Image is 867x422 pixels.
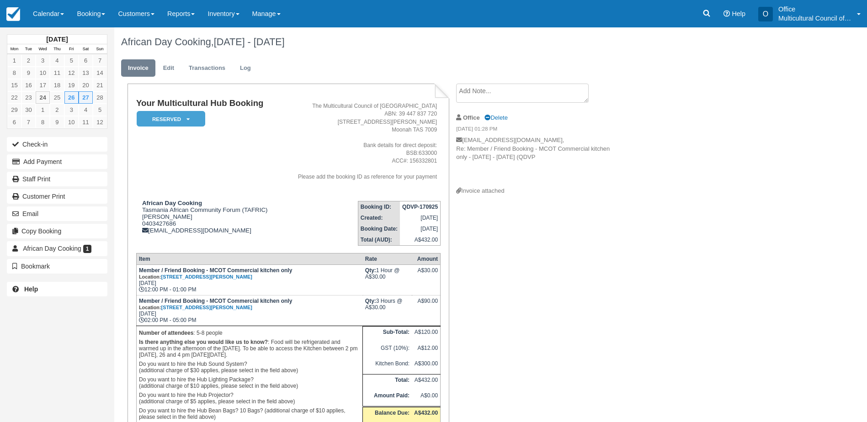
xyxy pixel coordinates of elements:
[400,234,441,246] td: A$432.00
[83,245,92,253] span: 1
[139,390,360,406] p: Do you want to hire the Hub Projector? (additional charge of $5 applies, please select in the fie...
[7,116,21,128] a: 6
[7,259,107,274] button: Bookmark
[139,267,292,280] strong: Member / Friend Booking - MCOT Commercial kitchen only
[7,79,21,91] a: 15
[64,91,79,104] a: 26
[136,253,362,264] th: Item
[139,328,360,338] p: : 5-8 people
[136,295,362,326] td: [DATE] 02:00 PM - 05:00 PM
[50,104,64,116] a: 2
[21,91,36,104] a: 23
[139,339,268,345] strong: Is there anything else you would like us to know?
[136,99,280,108] h1: Your Multicultural Hub Booking
[36,91,50,104] a: 24
[142,200,202,206] strong: African Day Cooking
[21,54,36,67] a: 2
[7,241,107,256] a: African Day Cooking 1
[93,116,107,128] a: 12
[36,116,50,128] a: 8
[412,374,441,390] td: A$432.00
[363,253,412,264] th: Rate
[358,201,400,212] th: Booking ID:
[484,114,507,121] a: Delete
[21,79,36,91] a: 16
[139,305,252,310] small: Location:
[36,54,50,67] a: 3
[414,410,438,416] strong: A$432.00
[402,204,438,210] strong: QDVP-170925
[93,54,107,67] a: 7
[778,14,851,23] p: Multicultural Council of [GEOGRAPHIC_DATA]
[7,282,107,296] a: Help
[365,298,376,304] strong: Qty
[161,274,252,280] a: [STREET_ADDRESS][PERSON_NAME]
[93,44,107,54] th: Sun
[156,59,181,77] a: Edit
[36,67,50,79] a: 10
[93,91,107,104] a: 28
[79,44,93,54] th: Sat
[7,44,21,54] th: Mon
[463,114,480,121] strong: Office
[137,111,205,127] em: Reserved
[363,327,412,343] th: Sub-Total:
[284,102,437,180] address: The Multicultural Council of [GEOGRAPHIC_DATA] ABN: 39 447 837 720 [STREET_ADDRESS][PERSON_NAME] ...
[7,154,107,169] button: Add Payment
[7,172,107,186] a: Staff Print
[7,91,21,104] a: 22
[64,67,79,79] a: 12
[79,67,93,79] a: 13
[21,67,36,79] a: 9
[136,111,202,127] a: Reserved
[7,67,21,79] a: 8
[139,298,292,311] strong: Member / Friend Booking - MCOT Commercial kitchen only
[79,116,93,128] a: 11
[412,253,441,264] th: Amount
[7,224,107,238] button: Copy Booking
[7,54,21,67] a: 1
[400,212,441,223] td: [DATE]
[50,116,64,128] a: 9
[21,116,36,128] a: 7
[64,104,79,116] a: 3
[139,375,360,390] p: Do you want to hire the Hub Lighting Package? (additional charge of $10 applies, please select in...
[414,298,438,311] div: A$90.00
[46,36,68,43] strong: [DATE]
[7,104,21,116] a: 29
[363,358,412,374] td: Kitchen Bond:
[214,36,285,47] span: [DATE] - [DATE]
[21,104,36,116] a: 30
[6,7,20,21] img: checkfront-main-nav-mini-logo.png
[79,104,93,116] a: 4
[358,223,400,234] th: Booking Date:
[233,59,258,77] a: Log
[363,295,412,326] td: 3 Hours @ A$30.00
[778,5,851,14] p: Office
[64,116,79,128] a: 10
[21,44,36,54] th: Tue
[50,54,64,67] a: 4
[139,406,360,422] p: Do you want to hire the Hub Bean Bags? 10 Bags? (additional charge of $10 applies, please select ...
[412,343,441,358] td: A$12.00
[363,343,412,358] td: GST (10%):
[758,7,773,21] div: O
[161,305,252,310] a: [STREET_ADDRESS][PERSON_NAME]
[358,234,400,246] th: Total (AUD):
[36,79,50,91] a: 17
[7,206,107,221] button: Email
[136,200,280,234] div: Tasmania African Community Forum (TAFRIC) [PERSON_NAME] 0403427686 [EMAIL_ADDRESS][DOMAIN_NAME]
[456,136,610,187] p: [EMAIL_ADDRESS][DOMAIN_NAME], Re: Member / Friend Booking - MCOT Commercial kitchen only - [DATE]...
[363,390,412,407] th: Amount Paid:
[358,212,400,223] th: Created:
[50,67,64,79] a: 11
[139,338,360,359] p: : Food will be refrigerated and warmed up in the afternoon of the [DATE]. To be able to access th...
[64,79,79,91] a: 19
[23,245,81,252] span: African Day Cooking
[139,330,193,336] strong: Number of attendees
[136,264,362,295] td: [DATE] 12:00 PM - 01:00 PM
[36,104,50,116] a: 1
[412,327,441,343] td: A$120.00
[456,125,610,135] em: [DATE] 01:28 PM
[79,91,93,104] a: 27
